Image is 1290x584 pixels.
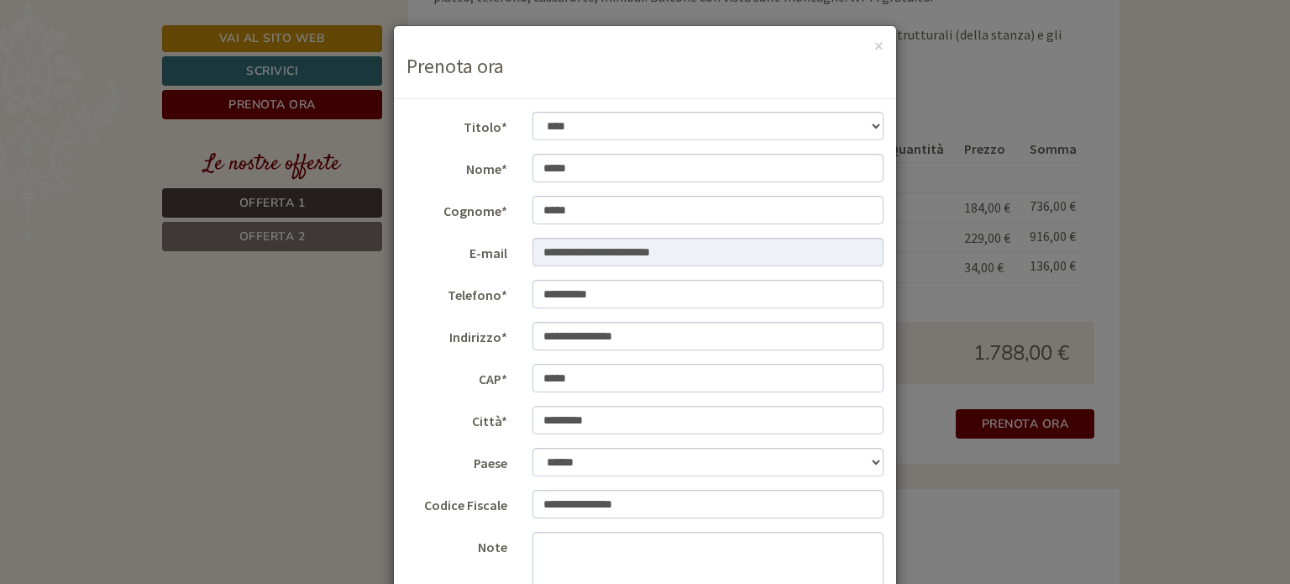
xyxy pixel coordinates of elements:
[394,196,520,221] label: Cognome*
[394,154,520,179] label: Nome*
[13,45,255,97] div: Buon giorno, come possiamo aiutarla?
[394,448,520,473] label: Paese
[25,82,247,93] small: 08:43
[394,490,520,515] label: Codice Fiscale
[25,49,247,62] div: [GEOGRAPHIC_DATA]
[394,112,520,137] label: Titolo*
[394,322,520,347] label: Indirizzo*
[394,238,520,263] label: E-mail
[576,443,663,472] button: Invia
[394,280,520,305] label: Telefono*
[301,13,361,41] div: [DATE]
[406,55,884,77] h3: Prenota ora
[874,37,884,55] button: ×
[394,406,520,431] label: Città*
[394,532,520,557] label: Note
